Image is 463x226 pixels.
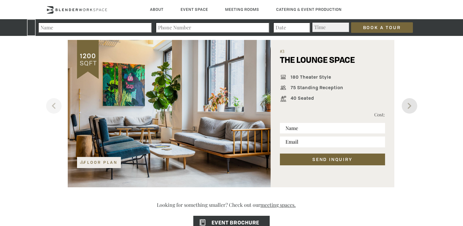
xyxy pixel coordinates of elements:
[332,111,385,118] p: Cost:
[280,56,355,72] h5: THE LOUNGE SPACE
[65,202,399,214] p: Looking for something smaller? Check out our
[260,197,306,213] a: meeting spaces.
[79,52,96,60] span: 1200
[156,22,269,33] input: Phone Number
[352,147,463,226] iframe: Chat Widget
[280,137,385,147] input: Email
[351,22,413,33] input: Book a Tour
[288,85,343,92] span: 75 Standing Reception
[280,154,385,165] button: SEND INQUIRY
[79,59,97,67] span: SQFT
[280,49,385,56] span: #3
[46,98,62,114] button: Previous
[288,96,314,102] span: 40 Seated
[273,22,310,33] input: Date
[402,98,417,114] button: Next
[280,123,385,133] input: Name
[193,221,259,226] span: EVENT BROCHURE
[77,157,121,168] a: Floor Plan
[288,75,331,81] span: 180 Theater Style
[38,22,152,33] input: Name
